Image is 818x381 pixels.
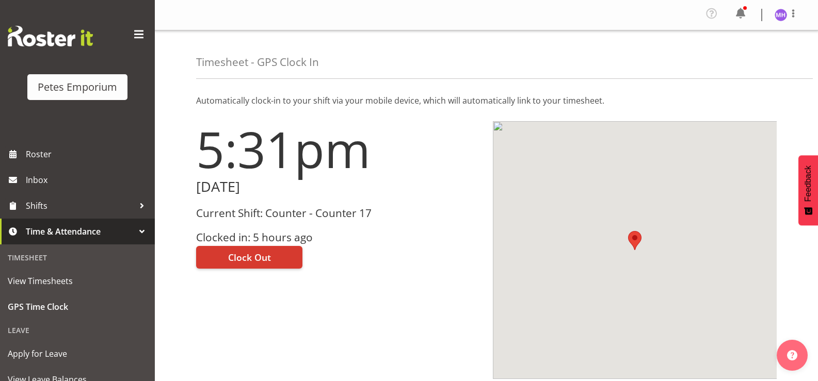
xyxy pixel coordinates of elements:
h3: Clocked in: 5 hours ago [196,231,480,243]
span: GPS Time Clock [8,299,147,314]
button: Clock Out [196,246,302,269]
span: Clock Out [228,251,271,264]
h1: 5:31pm [196,121,480,177]
a: Apply for Leave [3,341,152,367]
span: Shifts [26,198,134,213]
img: help-xxl-2.png [787,350,797,360]
div: Timesheet [3,247,152,268]
span: Apply for Leave [8,346,147,361]
span: View Timesheets [8,273,147,289]
a: GPS Time Clock [3,294,152,320]
img: Rosterit website logo [8,26,93,46]
span: Feedback [804,165,813,202]
img: mackenzie-halford4471.jpg [775,9,787,21]
button: Feedback - Show survey [798,155,818,225]
span: Time & Attendance [26,224,134,239]
div: Petes Emporium [38,79,117,95]
h2: [DATE] [196,179,480,195]
div: Leave [3,320,152,341]
h3: Current Shift: Counter - Counter 17 [196,207,480,219]
span: Inbox [26,172,150,188]
a: View Timesheets [3,268,152,294]
p: Automatically clock-in to your shift via your mobile device, which will automatically link to you... [196,94,777,107]
span: Roster [26,146,150,162]
h4: Timesheet - GPS Clock In [196,56,319,68]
